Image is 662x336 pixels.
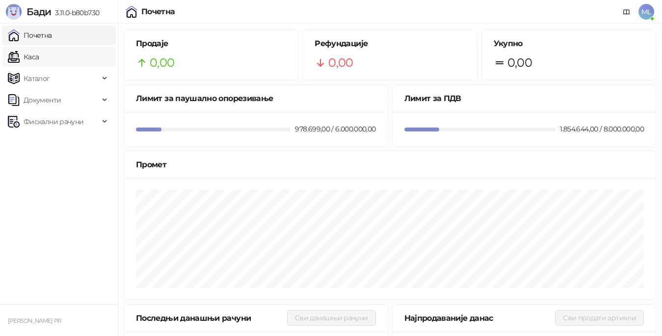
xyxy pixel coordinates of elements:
div: Промет [136,158,644,171]
div: Почетна [141,8,175,16]
a: Почетна [8,26,52,45]
h5: Продаје [136,38,286,50]
div: 1.854.644,00 / 8.000.000,00 [558,124,646,134]
div: Лимит за паушално опорезивање [136,92,376,104]
span: 0,00 [150,53,174,72]
div: Најпродаваније данас [404,312,556,324]
span: 0,00 [328,53,353,72]
span: Фискални рачуни [24,112,83,131]
span: Каталог [24,69,50,88]
div: Лимит за ПДВ [404,92,644,104]
small: [PERSON_NAME] PR [8,317,61,324]
span: ML [638,4,654,20]
a: Каса [8,47,39,67]
a: Документација [619,4,635,20]
span: 3.11.0-b80b730 [51,8,99,17]
span: 0,00 [507,53,532,72]
h5: Рефундације [315,38,465,50]
span: Бади [26,6,51,18]
span: Документи [24,90,61,110]
button: Сви продати артикли [555,310,644,326]
img: Logo [6,4,22,20]
h5: Укупно [494,38,644,50]
div: 978.699,00 / 6.000.000,00 [293,124,377,134]
div: Последњи данашњи рачуни [136,312,287,324]
button: Сви данашњи рачуни [287,310,375,326]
